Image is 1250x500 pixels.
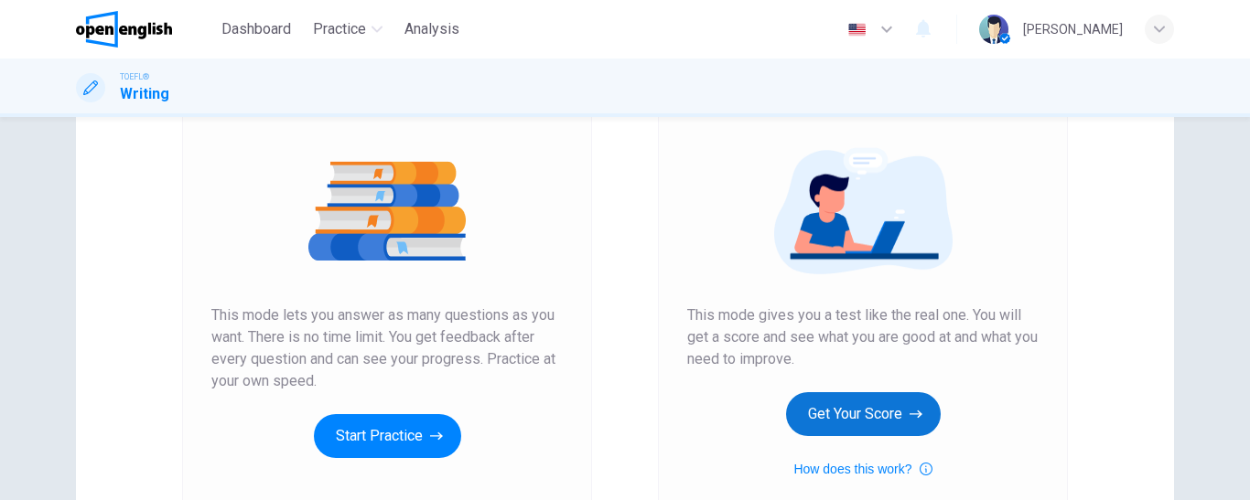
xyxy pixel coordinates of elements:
span: This mode gives you a test like the real one. You will get a score and see what you are good at a... [687,304,1039,370]
span: Practice [313,18,366,40]
img: Profile picture [979,15,1008,44]
button: Analysis [397,13,467,46]
img: OpenEnglish logo [76,11,172,48]
span: Dashboard [221,18,291,40]
img: en [846,23,868,37]
button: Get Your Score [786,392,941,436]
button: Start Practice [314,414,461,458]
a: OpenEnglish logo [76,11,214,48]
span: Analysis [404,18,459,40]
span: TOEFL® [120,70,149,83]
span: This mode lets you answer as many questions as you want. There is no time limit. You get feedback... [211,304,563,392]
button: Dashboard [214,13,298,46]
button: How does this work? [793,458,932,480]
button: Practice [306,13,390,46]
div: [PERSON_NAME] [1023,18,1123,40]
h1: Writing [120,83,169,105]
